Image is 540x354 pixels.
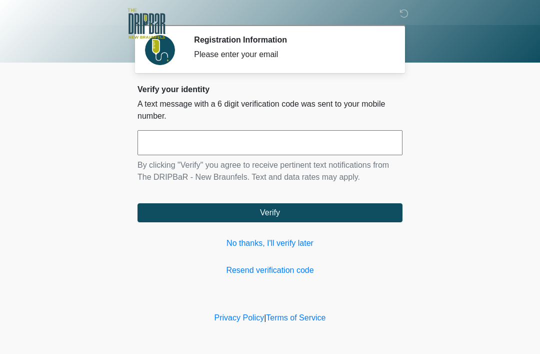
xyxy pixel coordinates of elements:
[266,313,325,322] a: Terms of Service
[137,159,402,183] p: By clicking "Verify" you agree to receive pertinent text notifications from The DRIPBaR - New Bra...
[137,203,402,222] button: Verify
[145,35,175,65] img: Agent Avatar
[137,98,402,122] p: A text message with a 6 digit verification code was sent to your mobile number.
[137,237,402,249] a: No thanks, I'll verify later
[194,49,387,61] div: Please enter your email
[137,264,402,276] a: Resend verification code
[127,8,165,40] img: The DRIPBaR - New Braunfels Logo
[264,313,266,322] a: |
[137,85,402,94] h2: Verify your identity
[214,313,264,322] a: Privacy Policy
